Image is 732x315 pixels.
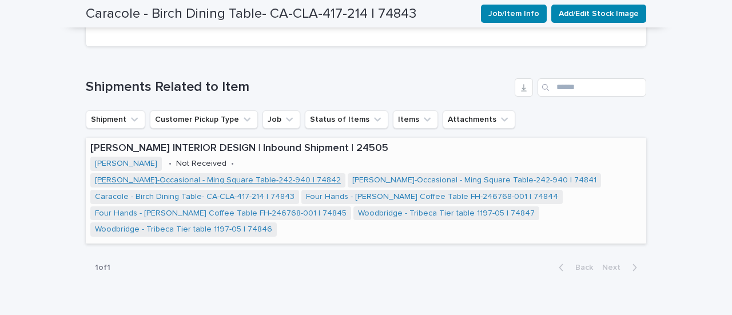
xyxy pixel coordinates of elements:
h1: Shipments Related to Item [86,79,510,95]
button: Shipment [86,110,145,129]
a: Woodbridge - Tribeca Tier table 1197-05 | 74846 [95,225,272,234]
button: Customer Pickup Type [150,110,258,129]
button: Job/Item Info [481,5,547,23]
p: • [169,159,172,169]
a: [PERSON_NAME] INTERIOR DESIGN | Inbound Shipment | 24505[PERSON_NAME] •Not Received•[PERSON_NAME]... [86,138,646,245]
button: Add/Edit Stock Image [551,5,646,23]
a: Four Hands - [PERSON_NAME] Coffee Table FH-246768-001 | 74845 [95,209,347,218]
a: Four Hands - [PERSON_NAME] Coffee Table FH-246768-001 | 74844 [306,192,558,202]
p: [PERSON_NAME] INTERIOR DESIGN | Inbound Shipment | 24505 [90,142,642,155]
a: [PERSON_NAME]-Occasional - Ming Square Table-242-940 | 74842 [95,176,341,185]
a: Woodbridge - Tribeca Tier table 1197-05 | 74847 [358,209,535,218]
a: [PERSON_NAME]-Occasional - Ming Square Table-242-940 | 74841 [352,176,596,185]
a: [PERSON_NAME] [95,159,157,169]
button: Status of Items [305,110,388,129]
button: Job [262,110,300,129]
span: Add/Edit Stock Image [559,8,639,19]
button: Back [550,262,598,273]
span: Job/Item Info [488,8,539,19]
p: 1 of 1 [86,254,120,282]
h2: Caracole - Birch Dining Table- CA-CLA-417-214 | 74843 [86,6,416,22]
button: Next [598,262,646,273]
p: Not Received [176,159,226,169]
input: Search [538,78,646,97]
button: Attachments [443,110,515,129]
a: Caracole - Birch Dining Table- CA-CLA-417-214 | 74843 [95,192,295,202]
p: • [231,159,234,169]
span: Next [602,264,627,272]
span: Back [568,264,593,272]
button: Items [393,110,438,129]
